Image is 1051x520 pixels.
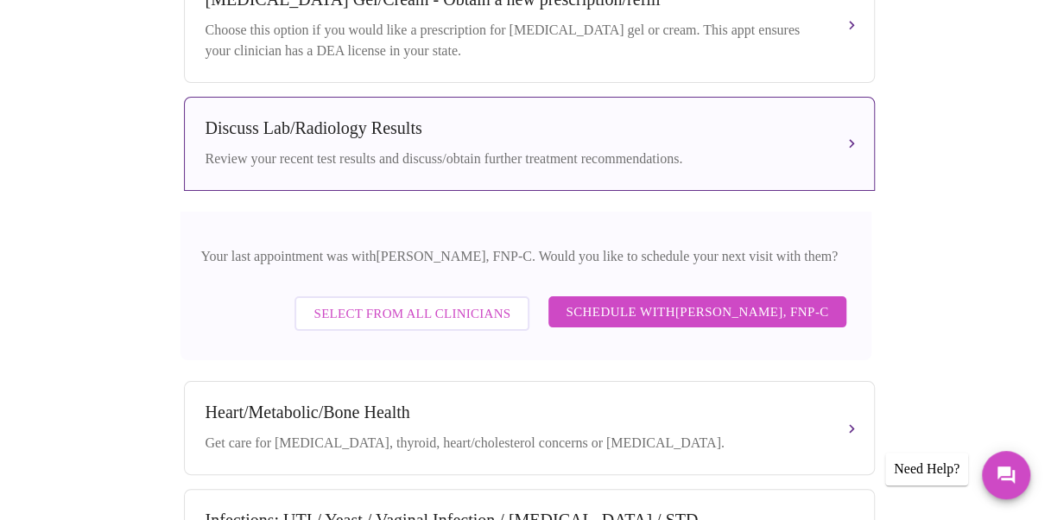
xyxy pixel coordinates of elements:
button: Discuss Lab/Radiology ResultsReview your recent test results and discuss/obtain further treatment... [184,97,875,191]
p: Your last appointment was with [PERSON_NAME], FNP-C . Would you like to schedule your next visit ... [201,246,851,267]
button: Select from All Clinicians [294,296,529,331]
span: Schedule with [PERSON_NAME], FNP-C [566,301,828,323]
div: Discuss Lab/Radiology Results [206,118,819,138]
button: Messages [982,451,1030,499]
button: Heart/Metabolic/Bone HealthGet care for [MEDICAL_DATA], thyroid, heart/cholesterol concerns or [M... [184,381,875,475]
div: Get care for [MEDICAL_DATA], thyroid, heart/cholesterol concerns or [MEDICAL_DATA]. [206,433,819,453]
div: Need Help? [885,453,968,485]
button: Schedule with[PERSON_NAME], FNP-C [548,296,845,327]
div: Review your recent test results and discuss/obtain further treatment recommendations. [206,149,819,169]
span: Select from All Clinicians [313,302,510,325]
div: Heart/Metabolic/Bone Health [206,403,819,422]
div: Choose this option if you would like a prescription for [MEDICAL_DATA] gel or cream. This appt en... [206,20,819,61]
